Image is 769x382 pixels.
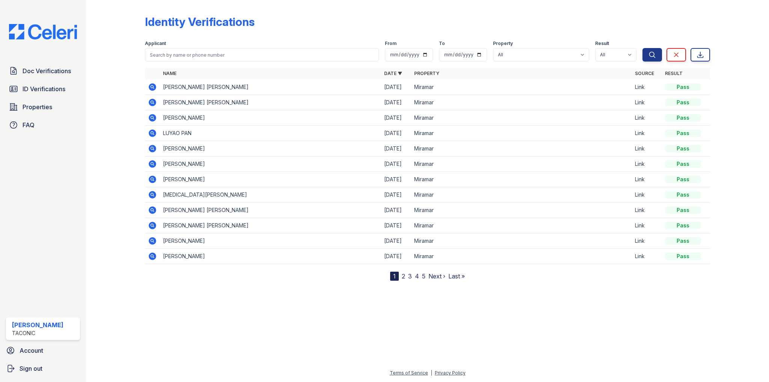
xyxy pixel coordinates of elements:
[385,41,397,47] label: From
[160,172,381,187] td: [PERSON_NAME]
[411,95,632,110] td: Miramar
[381,80,411,95] td: [DATE]
[6,81,80,96] a: ID Verifications
[23,120,35,129] span: FAQ
[160,95,381,110] td: [PERSON_NAME] [PERSON_NAME]
[3,343,83,358] a: Account
[160,218,381,233] td: [PERSON_NAME] [PERSON_NAME]
[411,110,632,126] td: Miramar
[12,329,63,337] div: Taconic
[3,361,83,376] a: Sign out
[435,370,466,376] a: Privacy Policy
[381,95,411,110] td: [DATE]
[665,160,701,168] div: Pass
[632,95,662,110] td: Link
[632,218,662,233] td: Link
[411,172,632,187] td: Miramar
[448,272,465,280] a: Last »
[20,346,43,355] span: Account
[384,71,402,76] a: Date ▼
[381,233,411,249] td: [DATE]
[665,253,701,260] div: Pass
[23,102,52,111] span: Properties
[411,141,632,156] td: Miramar
[390,272,399,281] div: 1
[428,272,445,280] a: Next ›
[665,222,701,229] div: Pass
[381,156,411,172] td: [DATE]
[632,156,662,172] td: Link
[381,187,411,203] td: [DATE]
[632,141,662,156] td: Link
[411,233,632,249] td: Miramar
[632,249,662,264] td: Link
[632,172,662,187] td: Link
[665,206,701,214] div: Pass
[665,145,701,152] div: Pass
[160,203,381,218] td: [PERSON_NAME] [PERSON_NAME]
[665,99,701,106] div: Pass
[632,233,662,249] td: Link
[145,15,255,29] div: Identity Verifications
[160,141,381,156] td: [PERSON_NAME]
[160,110,381,126] td: [PERSON_NAME]
[160,156,381,172] td: [PERSON_NAME]
[635,71,654,76] a: Source
[12,320,63,329] div: [PERSON_NAME]
[632,110,662,126] td: Link
[381,110,411,126] td: [DATE]
[160,187,381,203] td: [MEDICAL_DATA][PERSON_NAME]
[414,71,439,76] a: Property
[381,172,411,187] td: [DATE]
[665,237,701,245] div: Pass
[381,141,411,156] td: [DATE]
[632,187,662,203] td: Link
[439,41,445,47] label: To
[160,80,381,95] td: [PERSON_NAME] [PERSON_NAME]
[411,80,632,95] td: Miramar
[632,126,662,141] td: Link
[23,66,71,75] span: Doc Verifications
[411,203,632,218] td: Miramar
[493,41,513,47] label: Property
[160,233,381,249] td: [PERSON_NAME]
[595,41,609,47] label: Result
[665,191,701,199] div: Pass
[402,272,405,280] a: 2
[390,370,428,376] a: Terms of Service
[411,218,632,233] td: Miramar
[23,84,65,93] span: ID Verifications
[411,249,632,264] td: Miramar
[632,203,662,218] td: Link
[6,63,80,78] a: Doc Verifications
[6,117,80,132] a: FAQ
[665,114,701,122] div: Pass
[145,41,166,47] label: Applicant
[3,24,83,39] img: CE_Logo_Blue-a8612792a0a2168367f1c8372b55b34899dd931a85d93a1a3d3e32e68fde9ad4.png
[415,272,419,280] a: 4
[665,129,701,137] div: Pass
[632,80,662,95] td: Link
[408,272,412,280] a: 3
[411,187,632,203] td: Miramar
[381,126,411,141] td: [DATE]
[411,156,632,172] td: Miramar
[665,71,683,76] a: Result
[381,249,411,264] td: [DATE]
[422,272,425,280] a: 5
[431,370,432,376] div: |
[20,364,42,373] span: Sign out
[145,48,378,62] input: Search by name or phone number
[163,71,176,76] a: Name
[665,83,701,91] div: Pass
[665,176,701,183] div: Pass
[160,126,381,141] td: LUYAO PAN
[6,99,80,114] a: Properties
[411,126,632,141] td: Miramar
[160,249,381,264] td: [PERSON_NAME]
[381,218,411,233] td: [DATE]
[381,203,411,218] td: [DATE]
